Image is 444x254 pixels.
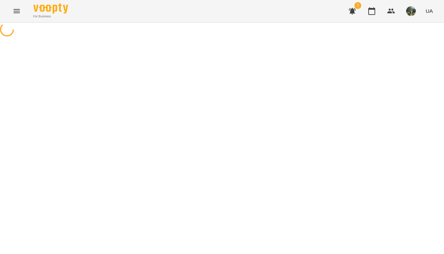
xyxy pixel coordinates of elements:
img: Voopty Logo [33,3,68,14]
button: UA [423,5,436,17]
span: For Business [33,14,68,19]
img: c0e52ca214e23f1dcb7d1c5ba6b1c1a3.jpeg [406,6,416,16]
button: Menu [8,3,25,19]
span: 1 [354,2,361,9]
span: UA [426,7,433,15]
